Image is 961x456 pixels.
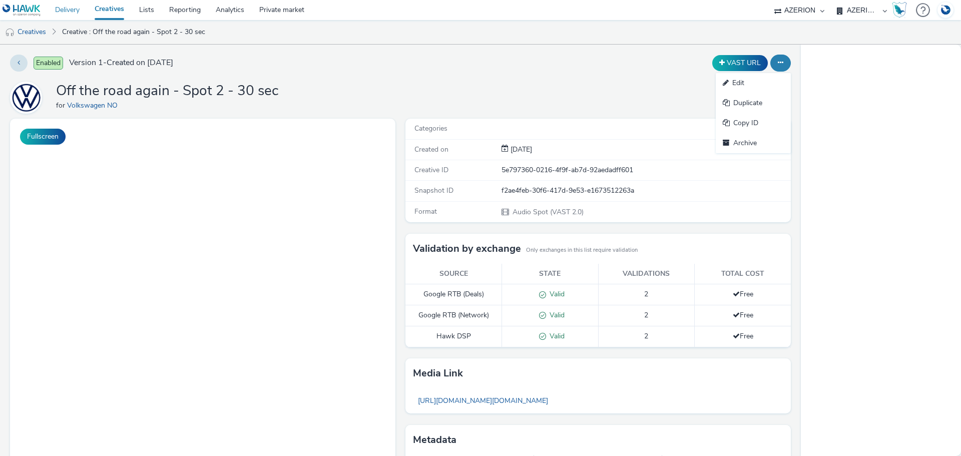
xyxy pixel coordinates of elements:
span: Valid [546,310,565,320]
img: undefined Logo [3,4,41,17]
a: Edit [716,73,791,93]
a: Copy ID [716,113,791,133]
img: Hawk Academy [892,2,907,18]
span: Format [414,207,437,216]
th: Total cost [695,264,791,284]
div: 5e797360-0216-4f9f-ab7d-92aedadff601 [502,165,790,175]
div: f2ae4feb-30f6-417d-9e53-e1673512263a [502,186,790,196]
a: Volkswagen NO [10,93,46,102]
a: Creative : Off the road again - Spot 2 - 30 sec [57,20,210,44]
span: Free [733,310,753,320]
h3: Media link [413,366,463,381]
a: [URL][DOMAIN_NAME][DOMAIN_NAME] [413,391,553,410]
a: Volkswagen NO [67,101,122,110]
span: Creative ID [414,165,448,175]
h3: Validation by exchange [413,241,521,256]
span: 2 [644,310,648,320]
div: Creation 04 February 2025, 15:09 [509,145,532,155]
span: Audio Spot (VAST 2.0) [512,207,584,217]
button: VAST URL [712,55,768,71]
span: Valid [546,331,565,341]
span: Created on [414,145,448,154]
th: Validations [598,264,695,284]
h1: Off the road again - Spot 2 - 30 sec [56,82,278,101]
button: Fullscreen [20,129,66,145]
span: Free [733,289,753,299]
div: Duplicate the creative as a VAST URL [710,55,770,71]
img: Volkswagen NO [12,83,41,112]
img: Account DE [938,2,953,19]
span: Valid [546,289,565,299]
td: Google RTB (Network) [405,305,502,326]
img: audio [5,28,15,38]
span: 2 [644,289,648,299]
td: Google RTB (Deals) [405,284,502,305]
span: Enabled [34,57,63,70]
span: for [56,101,67,110]
span: [DATE] [509,145,532,154]
span: Categories [414,124,447,133]
a: Duplicate [716,93,791,113]
span: 2 [644,331,648,341]
span: Version 1 - Created on [DATE] [69,57,173,69]
h3: Metadata [413,432,456,447]
td: Hawk DSP [405,326,502,347]
small: Only exchanges in this list require validation [526,246,638,254]
a: Archive [716,133,791,153]
th: State [502,264,599,284]
a: Hawk Academy [892,2,911,18]
th: Source [405,264,502,284]
span: Free [733,331,753,341]
span: Snapshot ID [414,186,453,195]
